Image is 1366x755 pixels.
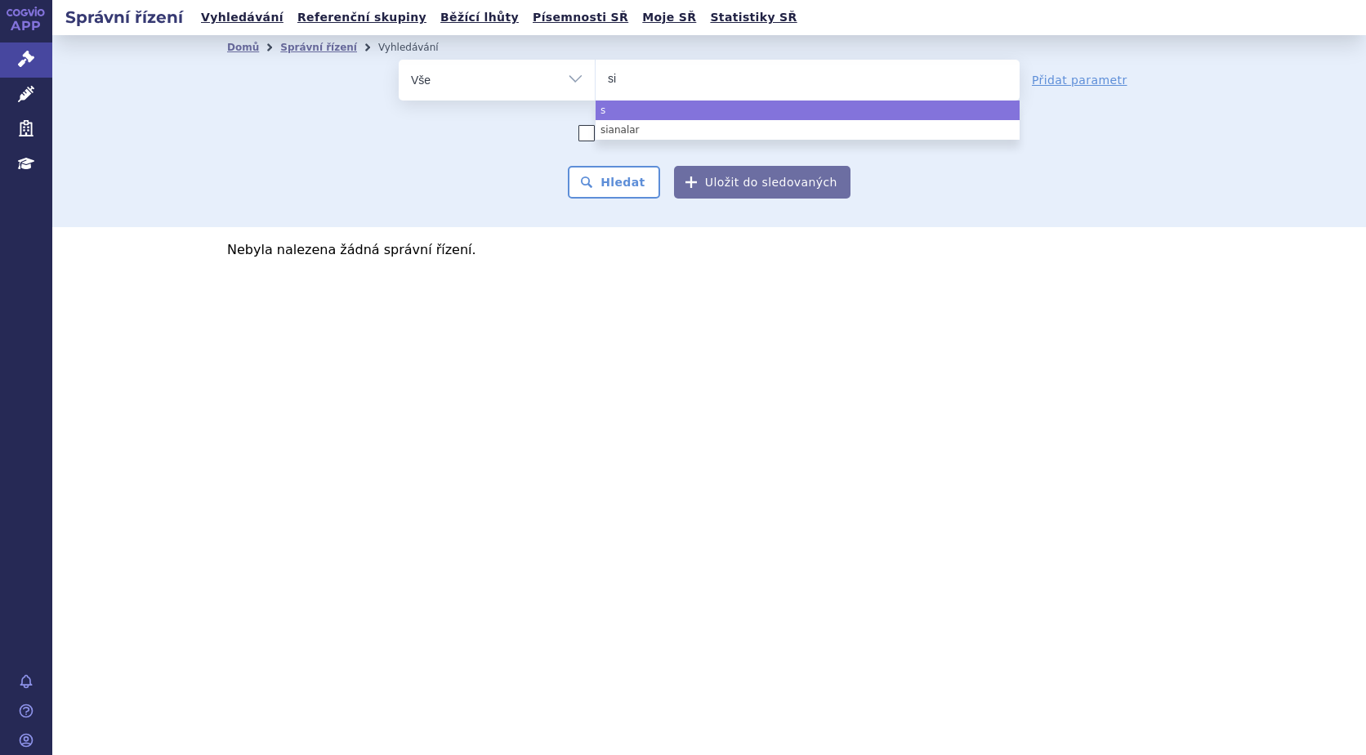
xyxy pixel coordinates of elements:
[528,7,633,29] a: Písemnosti SŘ
[435,7,524,29] a: Běžící lhůty
[280,42,357,53] a: Správní řízení
[227,243,1191,257] p: Nebyla nalezena žádná správní řízení.
[596,101,1020,120] li: s
[227,42,259,53] a: Domů
[578,125,840,141] label: Zahrnout [DEMOGRAPHIC_DATA] přípravky
[596,120,1020,140] li: sianalar
[292,7,431,29] a: Referenční skupiny
[1032,72,1127,88] a: Přidat parametr
[705,7,801,29] a: Statistiky SŘ
[196,7,288,29] a: Vyhledávání
[637,7,701,29] a: Moje SŘ
[52,6,196,29] h2: Správní řízení
[674,166,850,199] button: Uložit do sledovaných
[568,166,660,199] button: Hledat
[378,35,460,60] li: Vyhledávání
